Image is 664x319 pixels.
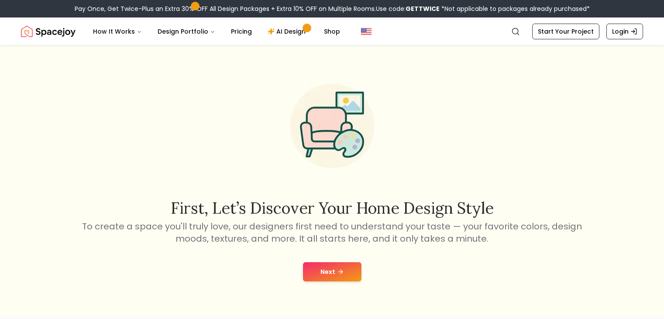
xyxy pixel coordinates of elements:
[532,24,599,39] a: Start Your Project
[86,23,149,40] button: How It Works
[276,70,388,182] img: Start Style Quiz Illustration
[21,17,643,45] nav: Global
[224,23,259,40] a: Pricing
[21,23,76,40] a: Spacejoy
[406,4,440,13] b: GETTWICE
[361,26,372,37] img: United States
[21,23,76,40] img: Spacejoy Logo
[606,24,643,39] a: Login
[317,23,347,40] a: Shop
[303,262,361,281] button: Next
[81,220,584,245] p: To create a space you'll truly love, our designers first need to understand your taste — your fav...
[81,199,584,217] h2: First, let’s discover your home design style
[75,4,590,13] div: Pay Once, Get Twice-Plus an Extra 30% OFF All Design Packages + Extra 10% OFF on Multiple Rooms.
[261,23,315,40] a: AI Design
[440,4,590,13] span: *Not applicable to packages already purchased*
[376,4,440,13] span: Use code:
[151,23,222,40] button: Design Portfolio
[86,23,347,40] nav: Main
